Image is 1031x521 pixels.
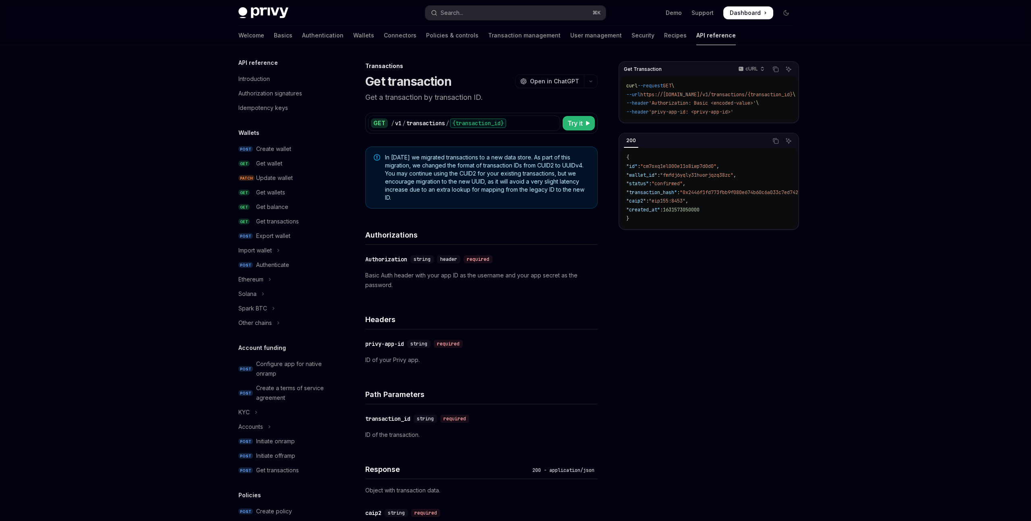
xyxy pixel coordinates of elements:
[238,204,250,210] span: GET
[664,26,687,45] a: Recipes
[649,198,685,204] span: "eip155:8453"
[683,180,685,187] span: ,
[232,243,335,258] button: Toggle Import wallet section
[723,6,773,19] a: Dashboard
[626,180,649,187] span: "status"
[232,142,335,156] a: POSTCreate wallet
[232,72,335,86] a: Introduction
[666,9,682,17] a: Demo
[238,233,253,239] span: POST
[365,255,407,263] div: Authorization
[414,256,431,263] span: string
[256,359,330,378] div: Configure app for native onramp
[631,26,654,45] a: Security
[256,260,289,270] div: Authenticate
[671,83,674,89] span: \
[232,86,335,101] a: Authorization signatures
[624,136,638,145] div: 200
[365,355,598,365] p: ID of your Privy app.
[384,26,416,45] a: Connectors
[624,66,662,72] span: Get Transaction
[256,202,288,212] div: Get balance
[515,74,584,88] button: Open in ChatGPT
[232,357,335,381] a: POSTConfigure app for native onramp
[626,215,629,222] span: }
[626,207,660,213] span: "created_at"
[783,136,794,146] button: Ask AI
[232,229,335,243] a: POSTExport wallet
[238,275,263,284] div: Ethereum
[780,6,793,19] button: Toggle dark mode
[256,173,293,183] div: Update wallet
[783,64,794,74] button: Ask AI
[660,172,733,178] span: "fmfdj6yqly31huorjqzq38zc"
[232,381,335,405] a: POSTCreate a terms of service agreement
[232,156,335,171] a: GETGet wallet
[232,434,335,449] a: POSTInitiate onramp
[238,103,288,113] div: Idempotency keys
[649,180,652,187] span: :
[256,383,330,403] div: Create a terms of service agreement
[441,8,463,18] div: Search...
[660,207,663,213] span: :
[238,190,250,196] span: GET
[365,74,451,89] h1: Get transaction
[638,163,640,170] span: :
[353,26,374,45] a: Wallets
[238,390,253,396] span: POST
[406,119,445,127] div: transactions
[626,154,629,161] span: {
[677,189,680,196] span: :
[488,26,561,45] a: Transaction management
[640,163,716,170] span: "cm7oxq1el000e11o8iwp7d0d0"
[232,463,335,478] a: POSTGet transactions
[365,271,598,290] p: Basic Auth header with your app ID as the username and your app secret as the password.
[232,185,335,200] a: GETGet wallets
[626,109,649,115] span: --header
[365,389,598,400] h4: Path Parameters
[385,153,589,202] span: In [DATE] we migrated transactions to a new data store. As part of this migration, we changed the...
[238,289,257,299] div: Solana
[256,159,282,168] div: Get wallet
[238,219,250,225] span: GET
[374,154,380,161] svg: Note
[410,341,427,347] span: string
[232,171,335,185] a: PATCHUpdate wallet
[238,89,302,98] div: Authorization signatures
[371,118,388,128] div: GET
[365,430,598,440] p: ID of the transaction.
[232,405,335,420] button: Toggle KYC section
[238,467,253,473] span: POST
[626,83,638,89] span: curl
[391,119,394,127] div: /
[626,198,646,204] span: "caip2"
[402,119,406,127] div: /
[770,136,781,146] button: Copy the contents from the code block
[716,163,719,170] span: ,
[238,7,288,19] img: dark logo
[238,490,261,500] h5: Policies
[626,163,638,170] span: "id"
[793,91,795,98] span: \
[626,91,640,98] span: --url
[365,62,598,70] div: Transactions
[232,272,335,287] button: Toggle Ethereum section
[395,119,402,127] div: v1
[663,207,700,213] span: 1631573050000
[256,144,291,154] div: Create wallet
[256,217,299,226] div: Get transactions
[238,146,253,152] span: POST
[652,180,683,187] span: "confirmed"
[417,416,434,422] span: string
[232,504,335,519] a: POSTCreate policy
[238,246,272,255] div: Import wallet
[232,287,335,301] button: Toggle Solana section
[730,9,761,17] span: Dashboard
[691,9,714,17] a: Support
[440,415,469,423] div: required
[232,420,335,434] button: Toggle Accounts section
[232,200,335,214] a: GETGet balance
[274,26,292,45] a: Basics
[238,407,250,417] div: KYC
[365,229,598,240] h4: Authorizations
